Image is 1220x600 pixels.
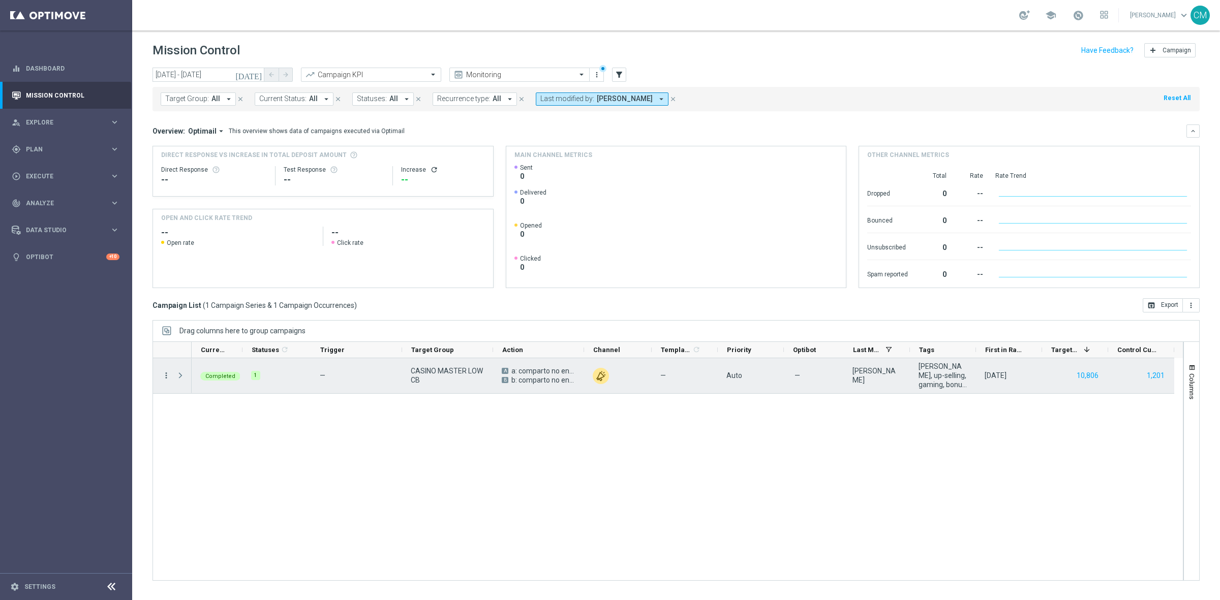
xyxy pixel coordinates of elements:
[1191,6,1210,25] div: CM
[437,94,490,103] span: Recurrence type:
[152,68,264,82] input: Select date range
[1146,369,1166,382] button: 1,201
[505,94,514,104] i: arrow_drop_down
[1187,301,1195,309] i: more_vert
[1188,373,1196,399] span: Columns
[322,94,331,104] i: arrow_drop_down
[152,301,357,310] h3: Campaign List
[415,96,422,103] i: close
[1045,10,1056,21] span: school
[235,70,263,79] i: [DATE]
[26,227,110,233] span: Data Studio
[959,238,983,255] div: --
[1149,46,1157,54] i: add
[237,96,244,103] i: close
[333,93,343,105] button: close
[1189,128,1197,135] i: keyboard_arrow_down
[279,344,289,355] span: Calculate column
[12,64,21,73] i: equalizer
[959,172,983,180] div: Rate
[110,198,119,208] i: keyboard_arrow_right
[188,127,217,136] span: Optimail
[1144,43,1196,57] button: add Campaign
[217,127,226,136] i: arrow_drop_down
[161,227,315,239] h2: --
[331,227,485,239] h2: --
[162,371,171,380] button: more_vert
[200,371,240,381] colored-tag: Completed
[520,230,542,239] span: 0
[281,345,289,354] i: refresh
[520,164,533,172] span: Sent
[920,238,947,255] div: 0
[669,96,677,103] i: close
[1178,10,1189,21] span: keyboard_arrow_down
[401,166,485,174] div: Increase
[920,184,947,201] div: 0
[920,172,947,180] div: Total
[282,71,289,78] i: arrow_forward
[12,55,119,82] div: Dashboard
[320,371,325,380] span: —
[920,265,947,281] div: 0
[449,68,590,82] ng-select: Monitoring
[1163,47,1191,54] span: Campaign
[192,358,1174,394] div: Press SPACE to select this row.
[152,127,185,136] h3: Overview:
[301,68,441,82] ng-select: Campaign KPI
[320,346,345,354] span: Trigger
[593,368,609,384] div: Other
[502,377,508,383] span: B
[852,366,901,385] div: Cecilia Mascelli
[1186,124,1200,138] button: keyboard_arrow_down
[1183,298,1200,312] button: more_vert
[1143,298,1183,312] button: open_in_browser Export
[12,145,21,154] i: gps_fixed
[493,94,501,103] span: All
[337,239,363,247] span: Click rate
[352,92,414,106] button: Statuses: All arrow_drop_down
[430,166,438,174] i: refresh
[414,93,423,105] button: close
[11,91,120,100] button: Mission Control
[692,345,700,354] i: refresh
[1051,346,1080,354] span: Targeted Customers
[853,346,881,354] span: Last Modified By
[11,199,120,207] button: track_changes Analyze keyboard_arrow_right
[411,366,484,385] span: CASINO MASTER LOW CB
[110,144,119,154] i: keyboard_arrow_right
[185,127,229,136] button: Optimail arrow_drop_down
[26,200,110,206] span: Analyze
[867,150,949,160] h4: Other channel metrics
[26,82,119,109] a: Mission Control
[11,65,120,73] button: equalizer Dashboard
[985,346,1025,354] span: First in Range
[12,172,21,181] i: play_circle_outline
[517,93,526,105] button: close
[26,173,110,179] span: Execute
[11,253,120,261] div: lightbulb Optibot +10
[1129,8,1191,23] a: [PERSON_NAME]keyboard_arrow_down
[536,92,668,106] button: Last modified by: [PERSON_NAME] arrow_drop_down
[657,94,666,104] i: arrow_drop_down
[615,70,624,79] i: filter_alt
[402,94,411,104] i: arrow_drop_down
[959,211,983,228] div: --
[597,94,653,103] span: [PERSON_NAME]
[453,70,464,80] i: preview
[234,68,264,83] button: [DATE]
[593,71,601,79] i: more_vert
[12,252,21,262] i: lightbulb
[691,344,700,355] span: Calculate column
[357,94,387,103] span: Statuses:
[520,172,533,181] span: 0
[12,145,110,154] div: Plan
[867,211,908,228] div: Bounced
[593,346,620,354] span: Channel
[10,582,19,591] i: settings
[12,199,110,208] div: Analyze
[179,327,306,335] div: Row Groups
[12,199,21,208] i: track_changes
